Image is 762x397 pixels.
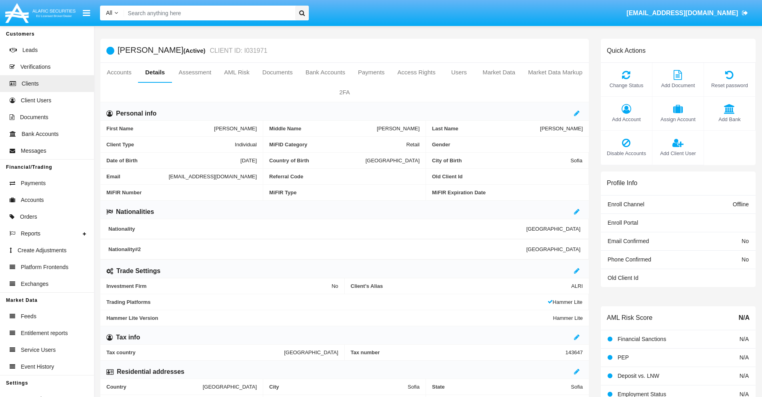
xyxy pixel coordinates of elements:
[618,336,666,342] span: Financial Sanctions
[408,384,420,390] span: Sofia
[618,373,659,379] span: Deposit vs. LNW
[708,116,751,123] span: Add Bank
[106,190,257,196] span: MiFIR Number
[124,6,292,20] input: Search
[740,336,749,342] span: N/A
[352,63,391,82] a: Payments
[21,329,68,337] span: Entitlement reports
[548,299,582,305] span: Hammer Lite
[100,63,138,82] a: Accounts
[214,126,257,132] span: [PERSON_NAME]
[618,354,629,361] span: PEP
[299,63,352,82] a: Bank Accounts
[269,158,366,164] span: Country of Birth
[608,275,638,281] span: Old Client Id
[235,142,257,148] span: Individual
[21,196,44,204] span: Accounts
[116,109,156,118] h6: Personal info
[20,113,48,122] span: Documents
[522,63,589,82] a: Market Data Markup
[21,312,36,321] span: Feeds
[332,283,338,289] span: No
[733,201,749,207] span: Offline
[21,179,46,188] span: Payments
[623,2,752,24] a: [EMAIL_ADDRESS][DOMAIN_NAME]
[169,174,257,180] span: [EMAIL_ADDRESS][DOMAIN_NAME]
[106,126,214,132] span: First Name
[566,349,583,355] span: 143647
[742,238,749,244] span: No
[607,314,652,321] h6: AML Risk Score
[106,384,203,390] span: Country
[740,354,749,361] span: N/A
[432,158,570,164] span: City of Birth
[118,46,267,55] h5: [PERSON_NAME]
[553,315,583,321] span: Hammer Lite
[608,238,649,244] span: Email Confirmed
[708,82,751,89] span: Reset password
[172,63,218,82] a: Assessment
[366,158,420,164] span: [GEOGRAPHIC_DATA]
[605,82,648,89] span: Change Status
[608,256,651,263] span: Phone Confirmed
[656,116,700,123] span: Assign Account
[570,158,582,164] span: Sofia
[22,46,38,54] span: Leads
[21,346,56,354] span: Service Users
[20,213,37,221] span: Orders
[432,384,571,390] span: State
[391,63,442,82] a: Access Rights
[607,179,637,187] h6: Profile Info
[540,126,583,132] span: [PERSON_NAME]
[116,333,140,342] h6: Tax info
[4,1,77,25] img: Logo image
[476,63,522,82] a: Market Data
[21,96,51,105] span: Client Users
[106,299,548,305] span: Trading Platforms
[106,158,240,164] span: Date of Birth
[351,283,572,289] span: Client’s Alias
[432,142,583,148] span: Gender
[269,174,420,180] span: Referral Code
[100,83,589,102] a: 2FA
[526,246,580,252] span: [GEOGRAPHIC_DATA]
[608,219,638,226] span: Enroll Portal
[20,63,50,71] span: Verifications
[106,283,332,289] span: Investment Firm
[21,147,46,155] span: Messages
[284,349,338,355] span: [GEOGRAPHIC_DATA]
[351,349,566,355] span: Tax number
[106,349,284,355] span: Tax country
[607,47,646,54] h6: Quick Actions
[116,267,160,275] h6: Trade Settings
[108,226,526,232] span: Nationality
[571,283,583,289] span: ALRI
[138,63,172,82] a: Details
[269,384,408,390] span: City
[269,126,377,132] span: Middle Name
[106,174,169,180] span: Email
[100,9,124,17] a: All
[208,48,268,54] small: CLIENT ID: I031971
[240,158,257,164] span: [DATE]
[432,126,540,132] span: Last Name
[106,315,553,321] span: Hammer Lite Version
[608,201,644,207] span: Enroll Channel
[203,384,257,390] span: [GEOGRAPHIC_DATA]
[18,246,66,255] span: Create Adjustments
[22,80,39,88] span: Clients
[432,174,582,180] span: Old Client Id
[21,263,68,271] span: Platform Frontends
[108,246,526,252] span: Nationality #2
[218,63,256,82] a: AML Risk
[377,126,420,132] span: [PERSON_NAME]
[740,373,749,379] span: N/A
[21,280,48,288] span: Exchanges
[117,367,184,376] h6: Residential addresses
[21,363,54,371] span: Event History
[742,256,749,263] span: No
[269,190,420,196] span: MiFIR Type
[432,190,583,196] span: MiFIR Expiration Date
[183,46,208,55] div: (Active)
[605,150,648,157] span: Disable Accounts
